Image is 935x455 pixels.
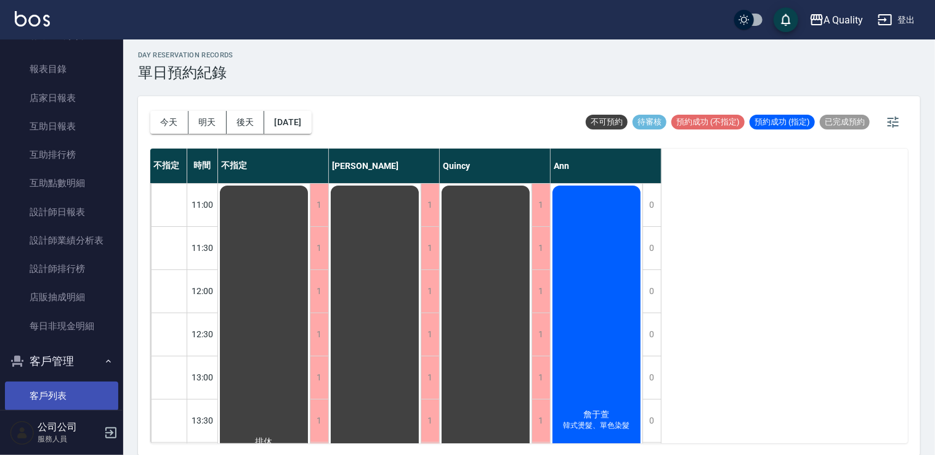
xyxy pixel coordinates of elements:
div: 0 [642,270,661,313]
div: 12:00 [187,269,218,313]
a: 互助排行榜 [5,141,118,169]
img: Person [10,420,34,445]
a: 設計師日報表 [5,198,118,226]
p: 服務人員 [38,433,100,445]
h3: 單日預約紀錄 [138,64,233,81]
a: 店家日報表 [5,84,118,112]
div: 1 [310,227,328,269]
div: 1 [532,400,550,442]
span: 不可預約 [586,117,628,128]
div: 1 [421,270,439,313]
a: 每日非現金明細 [5,312,118,340]
div: 1 [532,270,550,313]
button: 今天 [150,111,188,134]
div: 1 [532,356,550,399]
button: 後天 [227,111,265,134]
div: 13:30 [187,399,218,442]
div: 0 [642,313,661,356]
div: 13:00 [187,356,218,399]
div: 不指定 [218,149,329,183]
span: 預約成功 (不指定) [671,117,745,128]
div: 1 [421,313,439,356]
div: 1 [532,313,550,356]
div: 0 [642,184,661,226]
div: 時間 [187,149,218,183]
span: 已完成預約 [820,117,870,128]
div: [PERSON_NAME] [329,149,440,183]
a: 設計師排行榜 [5,255,118,283]
a: 店販抽成明細 [5,283,118,311]
div: 1 [421,184,439,226]
h5: 公司公司 [38,421,100,433]
div: A Quality [824,12,864,28]
div: 11:30 [187,226,218,269]
div: Quincy [440,149,551,183]
button: 登出 [873,9,920,31]
button: 明天 [188,111,227,134]
button: save [774,7,798,32]
span: 待審核 [633,117,666,128]
div: 0 [642,356,661,399]
button: [DATE] [264,111,311,134]
a: 設計師業績分析表 [5,226,118,255]
div: 1 [310,184,328,226]
img: Logo [15,11,50,27]
button: 客戶管理 [5,345,118,377]
div: 1 [532,227,550,269]
div: 12:30 [187,313,218,356]
button: A Quality [804,7,868,33]
span: 排休 [253,437,275,448]
div: 1 [310,270,328,313]
div: 1 [532,184,550,226]
a: 報表目錄 [5,55,118,83]
div: Ann [551,149,662,183]
div: 0 [642,400,661,442]
div: 0 [642,227,661,269]
a: 互助點數明細 [5,169,118,197]
span: 詹于萱 [581,409,612,420]
div: 1 [421,227,439,269]
div: 1 [421,400,439,442]
span: 韓式燙髮、單色染髮 [561,420,633,431]
div: 不指定 [150,149,187,183]
a: 客戶列表 [5,382,118,410]
div: 1 [310,400,328,442]
div: 1 [310,313,328,356]
h2: day Reservation records [138,51,233,59]
div: 1 [310,356,328,399]
span: 預約成功 (指定) [750,117,815,128]
div: 1 [421,356,439,399]
div: 11:00 [187,183,218,226]
a: 互助日報表 [5,112,118,141]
